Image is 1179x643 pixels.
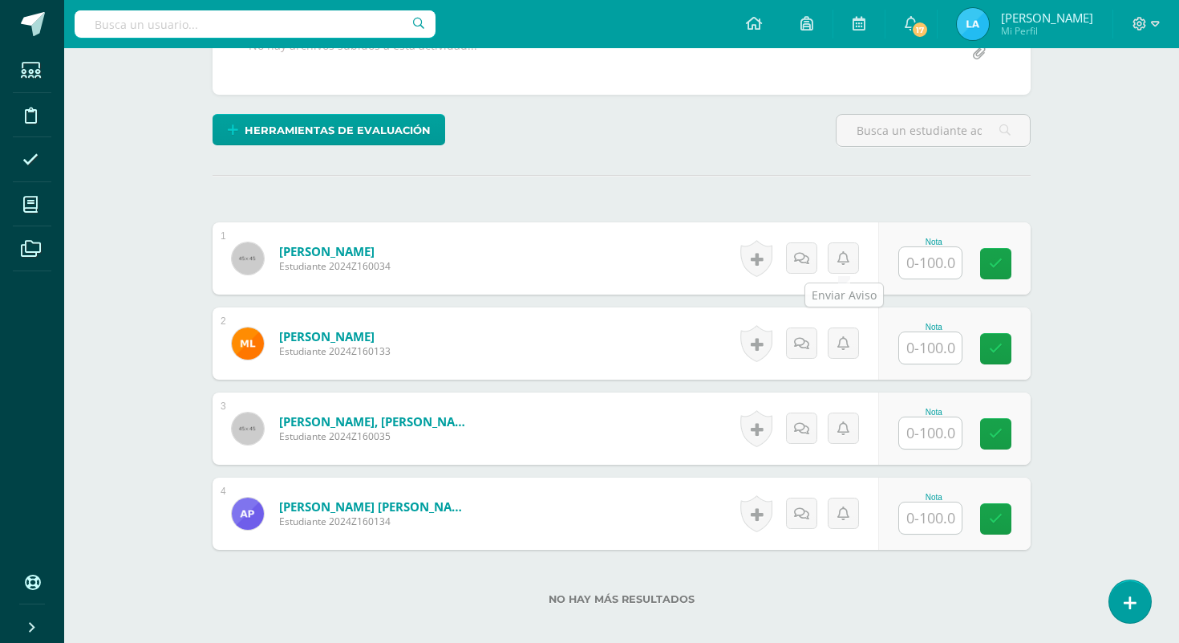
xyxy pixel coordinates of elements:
[279,429,472,443] span: Estudiante 2024Z160035
[279,328,391,344] a: [PERSON_NAME]
[957,8,989,40] img: 6154c65518de364556face02cf411cfc.png
[898,493,969,502] div: Nota
[279,515,472,528] span: Estudiante 2024Z160134
[899,332,962,364] input: 0-100.0
[232,328,264,360] img: 5a66916c3adc54687111bd8e5311b9ba.png
[812,287,877,303] div: Enviar Aviso
[279,259,391,273] span: Estudiante 2024Z160034
[279,413,472,429] a: [PERSON_NAME], [PERSON_NAME]
[898,238,969,246] div: Nota
[899,503,962,534] input: 0-100.0
[75,10,436,38] input: Busca un usuario...
[899,417,962,449] input: 0-100.0
[1001,24,1093,38] span: Mi Perfil
[232,413,264,445] img: 45x45
[213,114,445,145] a: Herramientas de evaluación
[232,242,264,275] img: 45x45
[279,499,472,515] a: [PERSON_NAME] [PERSON_NAME]
[279,243,391,259] a: [PERSON_NAME]
[232,498,264,530] img: 326377804b801194e3f916293c684fb8.png
[837,115,1030,146] input: Busca un estudiante aquí...
[911,21,929,39] span: 17
[899,247,962,279] input: 0-100.0
[245,116,431,145] span: Herramientas de evaluación
[1001,10,1093,26] span: [PERSON_NAME]
[213,593,1031,605] label: No hay más resultados
[898,408,969,417] div: Nota
[279,344,391,358] span: Estudiante 2024Z160133
[249,38,477,69] div: No hay archivos subidos a esta actividad...
[898,323,969,332] div: Nota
